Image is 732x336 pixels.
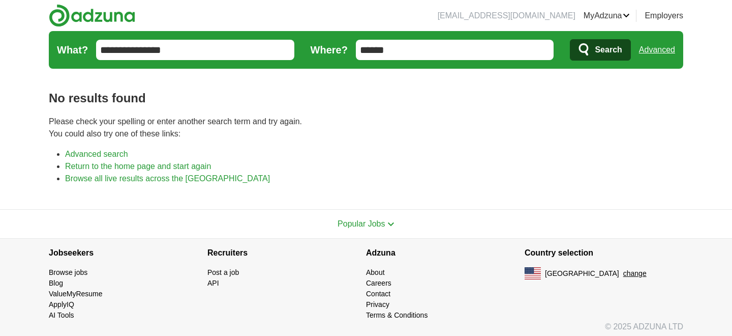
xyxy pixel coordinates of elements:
[338,219,385,228] span: Popular Jobs
[311,42,348,58] label: Where?
[366,311,428,319] a: Terms & Conditions
[49,268,87,276] a: Browse jobs
[438,10,575,22] li: [EMAIL_ADDRESS][DOMAIN_NAME]
[49,279,63,287] a: Blog
[366,300,389,309] a: Privacy
[49,89,683,107] h1: No results found
[570,39,630,61] button: Search
[623,268,647,279] button: change
[366,279,391,287] a: Careers
[49,290,103,298] a: ValueMyResume
[49,116,683,140] p: Please check your spelling or enter another search term and try again. You could also try one of ...
[584,10,630,22] a: MyAdzuna
[207,279,219,287] a: API
[65,162,211,171] a: Return to the home page and start again
[387,222,394,227] img: toggle icon
[639,40,675,60] a: Advanced
[49,311,74,319] a: AI Tools
[645,10,683,22] a: Employers
[595,40,622,60] span: Search
[525,239,683,267] h4: Country selection
[57,42,88,58] label: What?
[366,268,385,276] a: About
[366,290,390,298] a: Contact
[65,174,270,183] a: Browse all live results across the [GEOGRAPHIC_DATA]
[207,268,239,276] a: Post a job
[545,268,619,279] span: [GEOGRAPHIC_DATA]
[49,300,74,309] a: ApplyIQ
[49,4,135,27] img: Adzuna logo
[65,150,128,158] a: Advanced search
[525,267,541,279] img: US flag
